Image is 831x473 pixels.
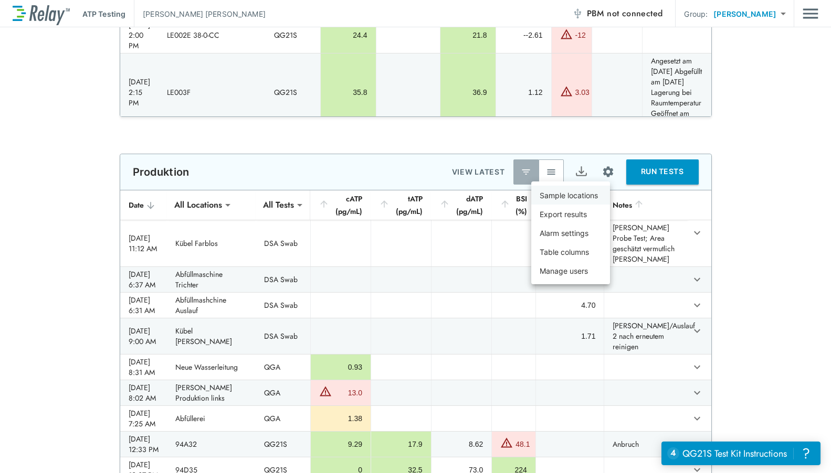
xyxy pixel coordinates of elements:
[661,442,821,465] iframe: Resource center
[540,190,598,201] p: Sample locations
[540,228,588,239] p: Alarm settings
[540,265,588,276] p: Manage users
[540,246,589,257] p: Table columns
[540,209,587,220] p: Export results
